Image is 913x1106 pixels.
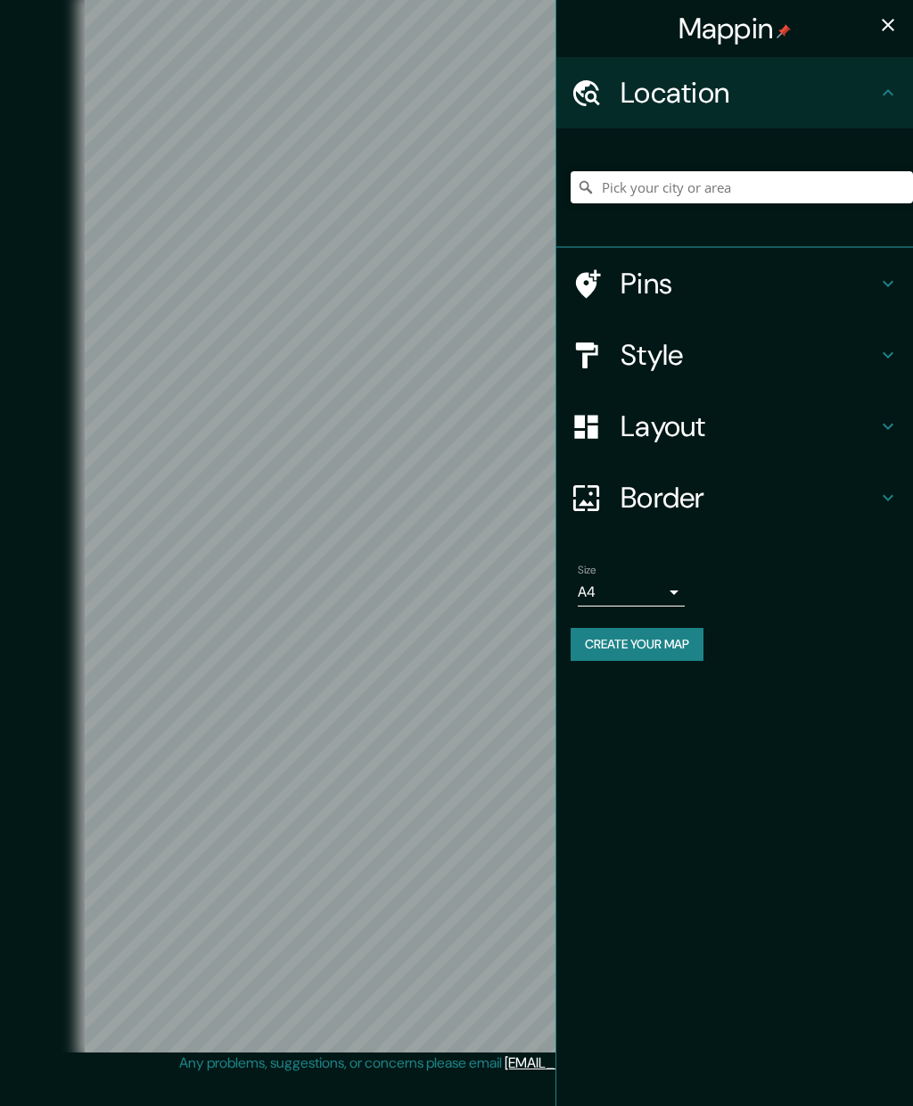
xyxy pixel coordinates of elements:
h4: Pins [621,266,877,301]
a: [EMAIL_ADDRESS][DOMAIN_NAME] [505,1053,725,1072]
p: Any problems, suggestions, or concerns please email . [179,1052,728,1074]
img: pin-icon.png [777,24,791,38]
button: Create your map [571,628,703,661]
div: Style [556,319,913,391]
h4: Border [621,480,877,516]
div: Border [556,462,913,533]
div: A4 [578,578,685,607]
h4: Style [621,337,877,373]
h4: Layout [621,409,877,444]
h4: Mappin [679,11,792,46]
div: Pins [556,248,913,319]
label: Size [578,563,596,578]
div: Location [556,57,913,128]
input: Pick your city or area [571,171,913,203]
h4: Location [621,75,877,111]
div: Layout [556,391,913,462]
